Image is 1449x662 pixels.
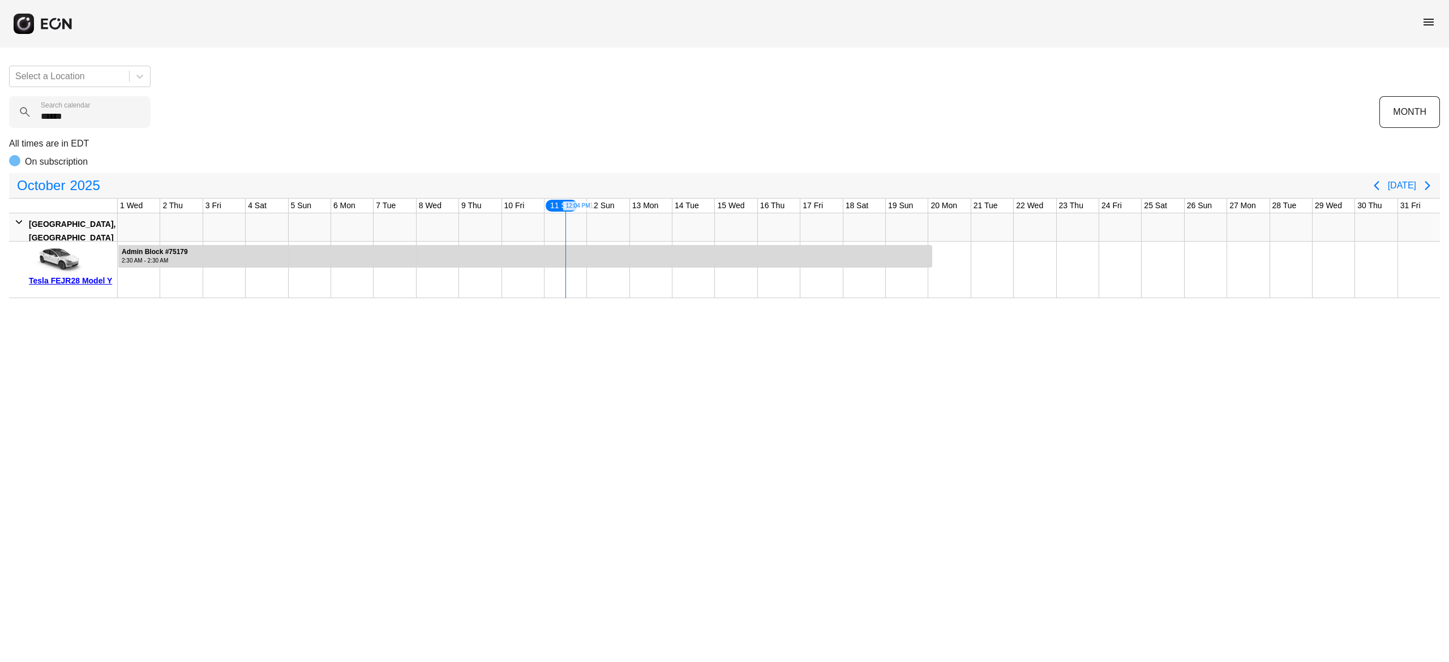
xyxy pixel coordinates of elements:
[15,174,67,197] span: October
[122,248,188,256] div: Admin Block #75179
[417,199,444,213] div: 8 Wed
[9,137,1440,151] p: All times are in EDT
[10,174,107,197] button: October2025
[203,199,224,213] div: 3 Fri
[1355,199,1384,213] div: 30 Thu
[1365,174,1388,197] button: Previous page
[1185,199,1214,213] div: 26 Sun
[1416,174,1439,197] button: Next page
[1313,199,1344,213] div: 29 Wed
[928,199,959,213] div: 20 Mon
[1398,199,1423,213] div: 31 Fri
[1270,199,1299,213] div: 28 Tue
[41,101,90,110] label: Search calendar
[886,199,915,213] div: 19 Sun
[29,246,85,274] img: car
[1099,199,1124,213] div: 24 Fri
[122,256,188,265] div: 2:30 AM - 2:30 AM
[1388,175,1416,196] button: [DATE]
[374,199,398,213] div: 7 Tue
[118,199,145,213] div: 1 Wed
[971,199,1000,213] div: 21 Tue
[29,274,113,287] div: Tesla FEJR28 Model Y
[587,199,616,213] div: 12 Sun
[67,174,102,197] span: 2025
[160,199,185,213] div: 2 Thu
[758,199,787,213] div: 16 Thu
[246,199,269,213] div: 4 Sat
[1057,199,1086,213] div: 23 Thu
[672,199,701,213] div: 14 Tue
[29,217,115,244] div: [GEOGRAPHIC_DATA], [GEOGRAPHIC_DATA]
[502,199,527,213] div: 10 Fri
[289,199,314,213] div: 5 Sun
[1142,199,1169,213] div: 25 Sat
[459,199,484,213] div: 9 Thu
[545,199,578,213] div: 11 Sat
[800,199,825,213] div: 17 Fri
[25,155,88,169] p: On subscription
[1379,96,1440,128] button: MONTH
[715,199,747,213] div: 15 Wed
[331,199,358,213] div: 6 Mon
[1014,199,1045,213] div: 22 Wed
[1422,15,1435,29] span: menu
[843,199,871,213] div: 18 Sat
[1227,199,1258,213] div: 27 Mon
[630,199,661,213] div: 13 Mon
[118,242,933,268] div: Rented for 28 days by Admin Block Current status is rental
